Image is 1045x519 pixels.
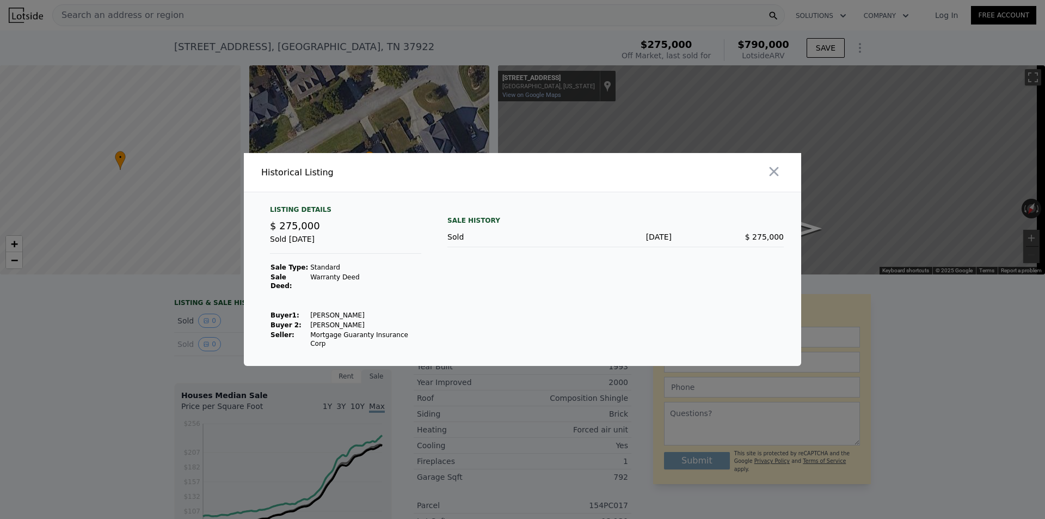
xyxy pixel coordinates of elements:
[271,273,292,290] strong: Sale Deed:
[310,320,421,330] td: [PERSON_NAME]
[270,220,320,231] span: $ 275,000
[447,214,784,227] div: Sale History
[270,234,421,254] div: Sold [DATE]
[271,264,308,271] strong: Sale Type:
[447,231,560,242] div: Sold
[560,231,672,242] div: [DATE]
[310,272,421,291] td: Warranty Deed
[271,321,302,329] strong: Buyer 2:
[745,233,784,241] span: $ 275,000
[261,166,518,179] div: Historical Listing
[271,331,294,339] strong: Seller :
[270,205,421,218] div: Listing Details
[310,330,421,349] td: Mortgage Guaranty Insurance Corp
[310,310,421,320] td: [PERSON_NAME]
[271,312,299,319] strong: Buyer 1 :
[310,262,421,272] td: Standard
